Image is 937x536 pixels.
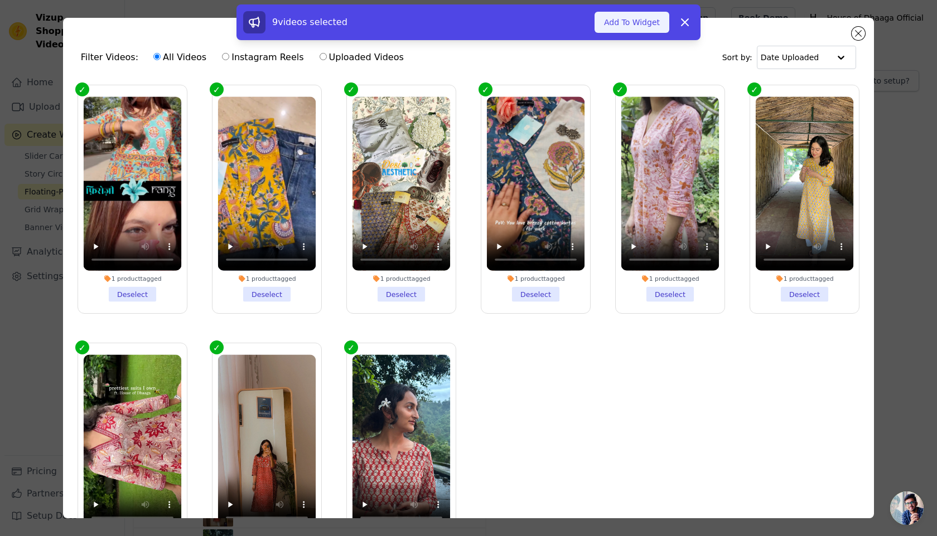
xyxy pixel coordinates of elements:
[595,12,669,33] button: Add To Widget
[81,45,410,70] div: Filter Videos:
[221,50,304,65] label: Instagram Reels
[218,275,316,282] div: 1 product tagged
[153,50,207,65] label: All Videos
[756,275,854,282] div: 1 product tagged
[890,491,924,525] a: Open chat
[84,275,182,282] div: 1 product tagged
[621,275,719,282] div: 1 product tagged
[319,50,404,65] label: Uploaded Videos
[487,275,585,282] div: 1 product tagged
[352,275,451,282] div: 1 product tagged
[722,46,857,69] div: Sort by:
[272,17,347,27] span: 9 videos selected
